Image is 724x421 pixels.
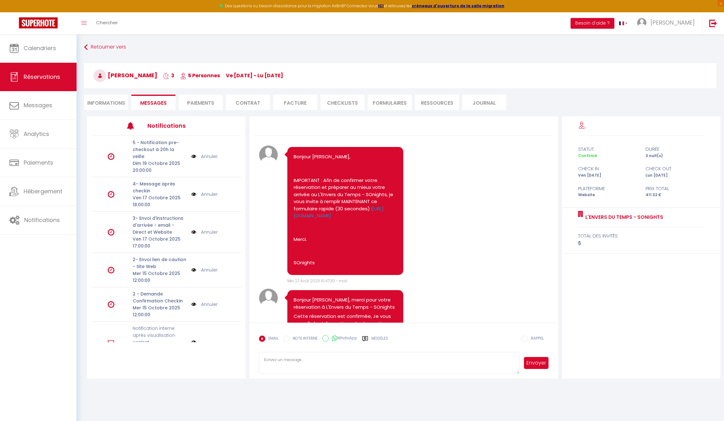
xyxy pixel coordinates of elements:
div: durée [641,145,709,153]
p: 4- Message après checkin [133,180,187,194]
span: 3 [163,72,174,79]
p: Merci. [294,236,397,243]
p: Mer 15 Octobre 2025 12:00:00 [133,304,187,318]
span: 5 Personnes [180,72,220,79]
h3: Notifications [147,119,210,133]
img: NO IMAGE [191,229,196,236]
img: NO IMAGE [191,301,196,308]
span: Réservations [24,73,60,81]
a: Annuler [201,266,218,273]
a: ICI [378,3,384,9]
a: [URL][DOMAIN_NAME] [294,205,384,219]
img: ... [637,18,646,27]
label: WhatsApp [329,335,357,342]
p: Notification interne après visualisation contrat [133,325,187,346]
img: logout [709,19,717,27]
a: créneaux d'ouverture de la salle migration [412,3,504,9]
img: avatar.png [259,289,278,307]
li: CHECKLISTS [320,95,365,110]
p: Mer 15 Octobre 2025 12:00:00 [133,270,187,284]
span: Hébergement [24,187,62,195]
p: Bonjour [PERSON_NAME], [294,153,397,161]
a: Annuler [201,301,218,308]
div: 411.32 € [641,192,709,198]
label: EMAIL [265,336,279,342]
div: Lun [DATE] [641,172,709,178]
p: SOnights [294,259,397,266]
span: Confirmé [578,153,597,158]
div: total des invités [578,232,705,240]
div: Website [574,192,641,198]
span: [PERSON_NAME] [651,19,695,26]
div: 3 nuit(s) [641,153,709,159]
span: Notifications [24,216,60,224]
label: NOTE INTERNE [290,336,318,342]
span: Mer 27 Août 2025 10:47:30 - mail [287,278,347,284]
li: Paiements [179,95,223,110]
li: FORMULAIRES [368,95,412,110]
a: Retourner vers [84,42,716,53]
div: check in [574,165,641,172]
p: 2- Envoi lien de caution - Site Web [133,256,187,270]
a: Annuler [201,153,218,160]
a: ... [PERSON_NAME] [632,12,703,34]
div: statut [574,145,641,153]
label: RAPPEL [528,336,544,342]
span: ve [DATE] - lu [DATE] [226,72,283,79]
p: Dim 19 Octobre 2025 20:00:00 [133,160,187,174]
a: L'Envers du Temps - SOnights [583,213,663,221]
li: Ressources [415,95,459,110]
p: 5 - Notification pre-checkout à 20h la veille [133,139,187,160]
img: NO IMAGE [191,266,196,273]
p: Cette réservation est confirmée, Je vous rappelle les informations de réservation: [294,313,397,327]
div: check out [641,165,709,172]
p: IMPORTANT : Afin de confirmer votre réservation et préparer au mieux votre arrivée au L'Envers du... [294,177,397,219]
div: 5 [578,240,705,247]
a: Annuler [201,229,218,236]
label: Modèles [371,336,388,347]
span: Messages [140,99,167,107]
button: Envoyer [524,357,549,369]
span: Analytics [24,130,49,138]
img: NO IMAGE [191,340,196,345]
img: NO IMAGE [191,191,196,198]
span: Calendriers [24,44,56,52]
p: Ven 17 Octobre 2025 17:00:00 [133,236,187,249]
div: Plateforme [574,185,641,192]
a: Chercher [91,12,123,34]
img: Super Booking [19,17,58,28]
li: Journal [462,95,506,110]
li: Facture [273,95,317,110]
img: avatar.png [259,145,278,164]
img: NO IMAGE [191,153,196,160]
p: 2 - Demande Confirmation Checkin [133,290,187,304]
span: Messages [24,101,52,109]
li: Informations [84,95,128,110]
p: Ven 17 Octobre 2025 18:00:00 [133,194,187,208]
a: Annuler [201,191,218,198]
span: [PERSON_NAME] [94,71,157,79]
div: Prix total [641,185,709,192]
button: Ouvrir le widget de chat LiveChat [5,3,24,21]
li: Contrat [226,95,270,110]
p: Bonjour [PERSON_NAME], merci pour votre réservation à L'Envers du Temps - SOnights [294,296,397,311]
div: Ven [DATE] [574,172,641,178]
p: 3- Envoi d'instructions d'arrivée - email -Direct et Website [133,215,187,236]
span: Chercher [96,19,118,26]
span: Paiements [24,159,53,167]
button: Besoin d'aide ? [571,18,614,29]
